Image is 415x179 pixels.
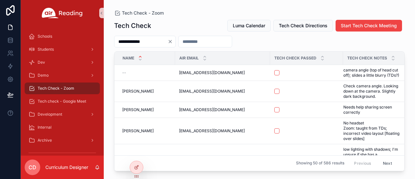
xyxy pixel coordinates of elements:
[347,56,387,61] span: Tech Check Notes
[25,134,100,146] a: Archive
[343,121,401,141] a: No headset Zoom: taught from TDs; incorrect video layout [floating over slides]
[114,21,151,30] h1: Tech Check
[343,83,401,99] a: Check camera angle. Looking down at the camera. Slightly dark background.
[38,138,52,143] span: Archive
[233,22,265,29] span: Luma Calendar
[343,147,401,178] a: low lighting with shadows; I'm unsure if she has a microphone. If she does, it doesn't produce cl...
[168,39,175,44] button: Clear
[179,70,266,75] a: [EMAIL_ADDRESS][DOMAIN_NAME]
[179,128,266,134] a: [EMAIL_ADDRESS][DOMAIN_NAME]
[25,31,100,42] a: Schools
[179,89,266,94] a: [EMAIL_ADDRESS][DOMAIN_NAME]
[38,73,49,78] span: Demo
[38,60,45,65] span: Dev
[25,70,100,81] a: Demo
[273,20,333,32] button: Tech Check Directions
[38,47,54,52] span: Students
[179,128,245,134] span: [EMAIL_ADDRESS][DOMAIN_NAME]
[122,70,126,75] span: --
[179,107,245,112] span: [EMAIL_ADDRESS][DOMAIN_NAME]
[25,109,100,120] a: Development
[25,83,100,94] a: Tech Check - Zoom
[38,125,52,130] span: Internal
[42,8,83,18] img: App logo
[179,107,266,112] a: [EMAIL_ADDRESS][DOMAIN_NAME]
[343,105,401,115] a: Needs help sharing screen correctly
[38,99,86,104] span: Tech check - Google Meet
[179,56,199,61] span: Air Email
[122,10,164,16] span: Tech Check - Zoom
[123,56,134,61] span: Name
[336,20,402,32] button: Start Tech Check Meeting
[38,112,62,117] span: Development
[279,22,327,29] span: Tech Check Directions
[341,22,397,29] span: Start Tech Check Meeting
[38,34,52,39] span: Schools
[343,68,401,78] a: camera angle (top of head cut off); slides a little blurry (TDs?)
[274,56,316,61] span: Tech Check Passed
[122,128,171,134] a: [PERSON_NAME]
[179,70,245,75] span: [EMAIL_ADDRESS][DOMAIN_NAME]
[21,26,104,156] div: scrollable content
[114,10,164,16] a: Tech Check - Zoom
[122,70,171,75] a: --
[296,161,344,166] span: Showing 50 of 586 results
[122,107,171,112] a: [PERSON_NAME]
[227,20,271,32] button: Luma Calendar
[29,163,36,171] span: CD
[122,128,154,134] span: [PERSON_NAME]
[25,57,100,68] a: Dev
[38,86,74,91] span: Tech Check - Zoom
[25,44,100,55] a: Students
[378,158,397,168] button: Next
[25,96,100,107] a: Tech check - Google Meet
[179,89,245,94] span: [EMAIL_ADDRESS][DOMAIN_NAME]
[45,164,88,171] p: Curriculum Designer
[122,89,154,94] span: [PERSON_NAME]
[122,107,154,112] span: [PERSON_NAME]
[25,121,100,133] a: Internal
[122,89,171,94] a: [PERSON_NAME]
